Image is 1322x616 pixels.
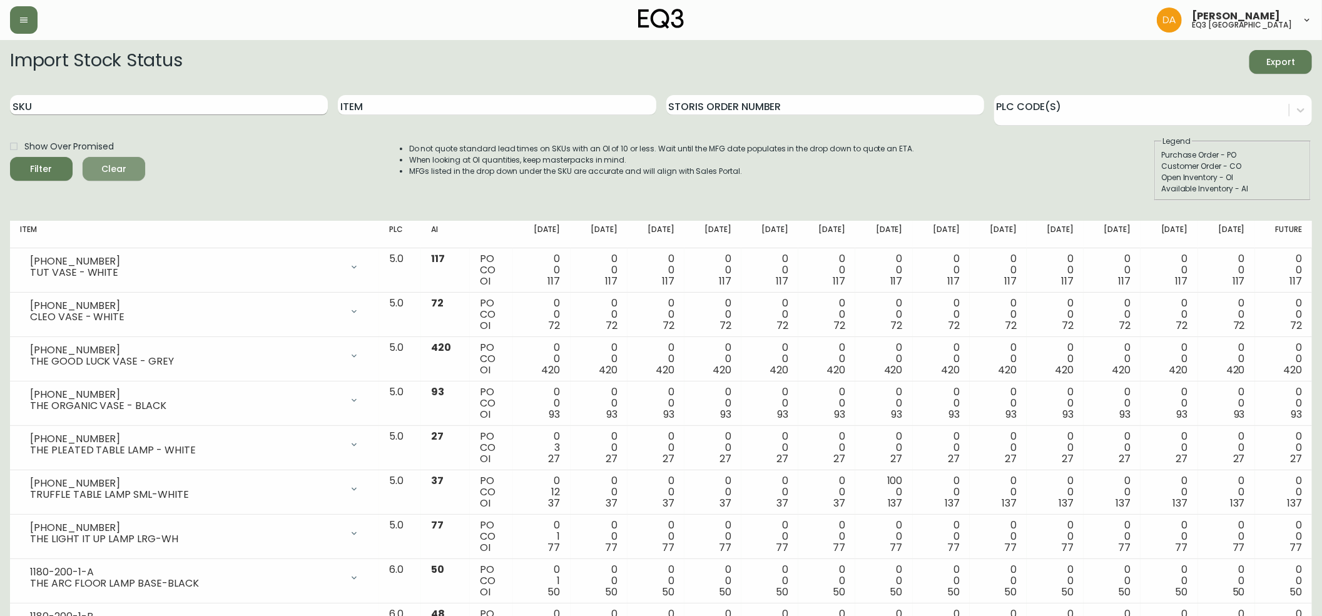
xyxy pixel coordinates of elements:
th: [DATE] [970,221,1027,248]
div: [PHONE_NUMBER]THE ORGANIC VASE - BLACK [20,386,369,414]
span: 27 [719,452,731,466]
div: Available Inventory - AI [1161,183,1304,194]
li: When looking at OI quantities, keep masterpacks in mind. [409,154,915,166]
div: 0 0 [1208,520,1245,553]
div: 0 0 [865,431,902,465]
span: 420 [770,363,788,377]
div: [PHONE_NUMBER] [30,522,342,533]
span: 77 [548,540,561,555]
div: 0 0 [1208,342,1245,376]
span: 117 [1119,274,1131,288]
th: [DATE] [628,221,684,248]
div: 0 0 [980,520,1017,553]
div: 0 0 [865,342,902,376]
div: 0 12 [523,475,560,509]
div: 0 0 [865,298,902,331]
th: [DATE] [855,221,912,248]
div: 0 0 [808,253,845,287]
span: 117 [662,274,674,288]
th: AI [421,221,470,248]
div: 0 0 [1265,431,1302,465]
div: PO CO [480,431,503,465]
div: 0 0 [1094,520,1131,553]
span: 420 [998,363,1017,377]
div: 0 0 [581,298,618,331]
span: 117 [605,274,618,288]
span: 77 [605,540,618,555]
span: 27 [776,452,788,466]
td: 5.0 [379,293,421,337]
h2: Import Stock Status [10,50,182,74]
span: 420 [713,363,731,377]
span: 93 [720,407,731,422]
img: logo [638,9,684,29]
span: 420 [599,363,618,377]
th: [DATE] [1198,221,1255,248]
span: 77 [833,540,846,555]
div: THE GOOD LUCK VASE - GREY [30,356,342,367]
span: 27 [663,452,674,466]
div: 0 0 [694,475,731,509]
div: 0 0 [751,253,788,287]
div: [PHONE_NUMBER]THE LIGHT IT UP LAMP LRG-WH [20,520,369,547]
div: 0 0 [1094,298,1131,331]
div: PO CO [480,342,503,376]
div: 0 0 [581,564,618,598]
span: [PERSON_NAME] [1192,11,1280,21]
span: 420 [1112,363,1131,377]
div: 0 0 [1265,253,1302,287]
li: Do not quote standard lead times on SKUs with an OI of 10 or less. Wait until the MFG date popula... [409,143,915,154]
div: 0 0 [1151,298,1187,331]
span: 137 [1002,496,1017,510]
div: 0 0 [1037,520,1074,553]
span: 77 [1118,540,1131,555]
span: 117 [1004,274,1017,288]
td: 5.0 [379,337,421,381]
div: 0 0 [694,386,731,420]
span: 117 [719,274,731,288]
th: [DATE] [684,221,741,248]
span: 420 [941,363,960,377]
span: 77 [1061,540,1074,555]
th: PLC [379,221,421,248]
div: 0 0 [1208,431,1245,465]
span: 117 [1176,274,1188,288]
span: OI [480,452,491,466]
span: 77 [662,540,674,555]
span: 137 [945,496,960,510]
div: 0 0 [980,564,1017,598]
div: 0 0 [638,298,674,331]
div: 0 0 [638,475,674,509]
span: 93 [1119,407,1131,422]
span: 27 [1119,452,1131,466]
div: 0 0 [808,520,845,553]
span: 420 [884,363,903,377]
div: 0 0 [581,520,618,553]
span: 93 [835,407,846,422]
td: 5.0 [379,515,421,559]
div: 0 0 [923,431,960,465]
div: 0 0 [808,298,845,331]
td: 5.0 [379,381,421,426]
div: 0 0 [923,342,960,376]
div: 0 0 [923,520,960,553]
button: Clear [83,157,145,181]
div: 0 0 [1151,342,1187,376]
span: 93 [777,407,788,422]
span: 117 [1061,274,1074,288]
th: [DATE] [1141,221,1197,248]
div: [PHONE_NUMBER]CLEO VASE - WHITE [20,298,369,325]
span: 420 [827,363,846,377]
div: 0 0 [751,431,788,465]
div: 0 0 [1094,564,1131,598]
span: 117 [431,251,445,266]
span: OI [480,318,491,333]
div: 0 0 [980,342,1017,376]
span: 27 [431,429,444,443]
span: 77 [776,540,788,555]
th: [DATE] [913,221,970,248]
div: 0 0 [980,298,1017,331]
div: 0 0 [523,253,560,287]
span: 117 [1289,274,1302,288]
div: PO CO [480,386,503,420]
